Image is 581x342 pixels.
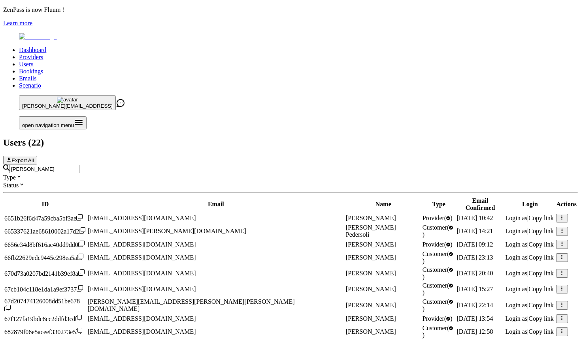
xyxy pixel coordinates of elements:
[4,298,86,313] div: Click to copy
[3,20,32,26] a: Learn more
[506,241,528,248] span: Login as
[528,270,554,277] span: Copy link
[506,254,528,261] span: Login as
[4,197,87,212] th: ID
[528,241,554,248] span: Copy link
[506,315,528,322] span: Login as
[506,286,555,293] div: |
[423,315,453,322] span: validated
[422,197,456,212] th: Type
[506,270,555,277] div: |
[346,328,396,335] span: [PERSON_NAME]
[4,328,86,336] div: Click to copy
[506,270,528,277] span: Login as
[423,215,453,221] span: validated
[506,286,528,292] span: Login as
[506,302,528,308] span: Login as
[22,122,74,128] span: open navigation menu
[19,82,41,89] a: Scenario
[346,215,396,221] span: [PERSON_NAME]
[88,286,196,292] span: [EMAIL_ADDRESS][DOMAIN_NAME]
[457,215,493,221] span: [DATE] 10:42
[457,241,493,248] span: [DATE] 09:12
[506,228,555,235] div: |
[346,254,396,261] span: [PERSON_NAME]
[506,215,555,222] div: |
[457,286,493,292] span: [DATE] 15:27
[346,224,396,238] span: [PERSON_NAME] Pedersoli
[423,282,453,296] span: validated
[346,286,396,292] span: [PERSON_NAME]
[4,254,86,262] div: Click to copy
[506,241,555,248] div: |
[556,197,577,212] th: Actions
[423,224,453,238] span: validated
[9,165,79,173] input: Search by email
[506,302,555,309] div: |
[88,328,196,335] span: [EMAIL_ADDRESS][DOMAIN_NAME]
[457,328,493,335] span: [DATE] 12:58
[19,47,46,53] a: Dashboard
[457,270,493,277] span: [DATE] 20:40
[457,228,493,234] span: [DATE] 14:21
[457,315,493,322] span: [DATE] 13:54
[528,302,554,308] span: Copy link
[506,315,555,322] div: |
[4,269,86,277] div: Click to copy
[19,116,87,129] button: Open menu
[506,254,555,261] div: |
[19,61,33,67] a: Users
[19,75,36,82] a: Emails
[456,197,504,212] th: Email Confirmed
[528,315,554,322] span: Copy link
[528,254,554,261] span: Copy link
[88,215,196,221] span: [EMAIL_ADDRESS][DOMAIN_NAME]
[505,197,555,212] th: Login
[88,315,196,322] span: [EMAIL_ADDRESS][DOMAIN_NAME]
[3,156,37,164] button: Export All
[19,33,57,40] img: Fluum Logo
[346,241,396,248] span: [PERSON_NAME]
[3,6,578,13] p: ZenPass is now Fluum !
[3,137,578,148] h2: Users ( 22 )
[528,286,554,292] span: Copy link
[88,270,196,277] span: [EMAIL_ADDRESS][DOMAIN_NAME]
[423,266,453,280] span: validated
[57,97,78,103] img: avatar
[88,298,295,312] span: [PERSON_NAME][EMAIL_ADDRESS][PERSON_NAME][PERSON_NAME][DOMAIN_NAME]
[457,302,493,308] span: [DATE] 22:14
[3,173,578,181] div: Type
[423,241,453,248] span: validated
[4,227,86,235] div: Click to copy
[457,254,493,261] span: [DATE] 23:13
[506,328,528,335] span: Login as
[528,328,554,335] span: Copy link
[345,197,421,212] th: Name
[4,241,86,249] div: Click to copy
[423,250,453,264] span: validated
[4,285,86,293] div: Click to copy
[88,254,196,261] span: [EMAIL_ADDRESS][DOMAIN_NAME]
[22,103,113,109] span: [PERSON_NAME][EMAIL_ADDRESS]
[88,228,246,234] span: [EMAIL_ADDRESS][PERSON_NAME][DOMAIN_NAME]
[87,197,345,212] th: Email
[19,54,43,60] a: Providers
[423,298,453,312] span: validated
[19,68,43,75] a: Bookings
[3,181,578,189] div: Status
[88,241,196,248] span: [EMAIL_ADDRESS][DOMAIN_NAME]
[346,302,396,308] span: [PERSON_NAME]
[423,325,453,338] span: validated
[506,228,528,234] span: Login as
[4,214,86,222] div: Click to copy
[528,228,554,234] span: Copy link
[346,270,396,277] span: [PERSON_NAME]
[506,328,555,335] div: |
[346,315,396,322] span: [PERSON_NAME]
[528,215,554,221] span: Copy link
[506,215,528,221] span: Login as
[19,95,116,110] button: avatar[PERSON_NAME][EMAIL_ADDRESS]
[4,315,86,323] div: Click to copy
